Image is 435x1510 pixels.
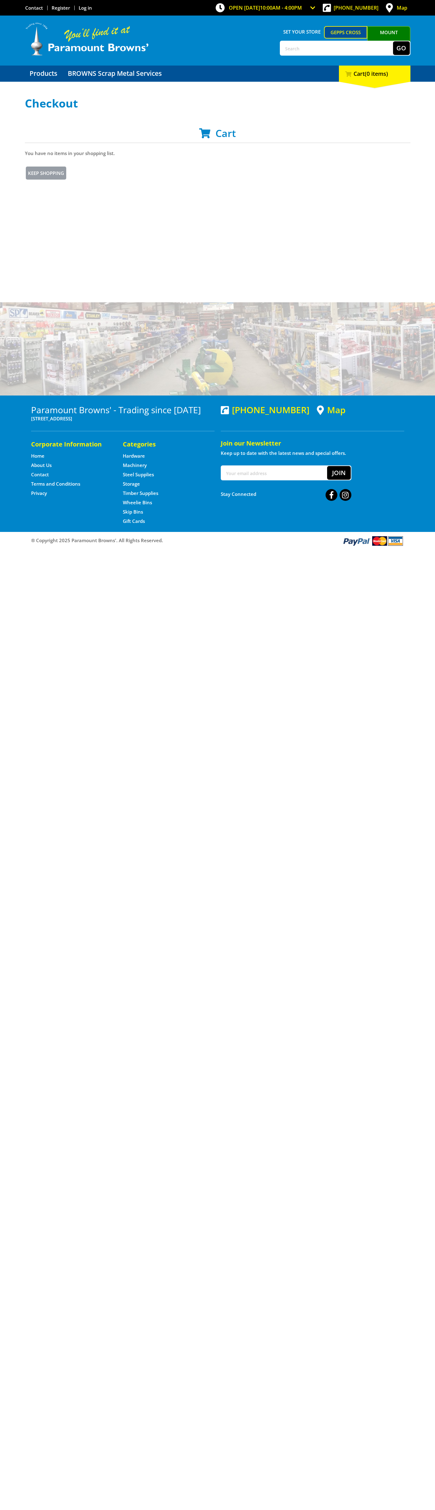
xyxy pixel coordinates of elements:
a: Go to the Contact page [31,471,49,478]
a: Go to the Timber Supplies page [123,490,158,496]
span: 10:00am - 4:00pm [260,4,302,11]
p: You have no items in your shopping list. [25,149,410,157]
button: Go [393,41,410,55]
a: Go to the Gift Cards page [123,518,145,524]
a: Go to the registration page [52,5,70,11]
h3: Paramount Browns' - Trading since [DATE] [31,405,215,415]
h5: Join our Newsletter [221,439,404,448]
div: ® Copyright 2025 Paramount Browns'. All Rights Reserved. [25,535,410,547]
a: Go to the Storage page [123,481,140,487]
a: Keep Shopping [25,166,67,181]
a: Go to the Steel Supplies page [123,471,154,478]
a: Go to the BROWNS Scrap Metal Services page [63,66,166,82]
input: Your email address [221,466,327,480]
p: [STREET_ADDRESS] [31,415,215,422]
span: Cart [215,126,236,140]
a: Log in [79,5,92,11]
a: Go to the Privacy page [31,490,47,496]
a: Go to the Skip Bins page [123,509,143,515]
span: (0 items) [365,70,388,77]
h1: Checkout [25,97,410,110]
button: Join [327,466,351,480]
a: Go to the Terms and Conditions page [31,481,80,487]
a: Go to the Home page [31,453,44,459]
a: Go to the Hardware page [123,453,145,459]
a: View a map of Gepps Cross location [317,405,345,415]
a: Gepps Cross [324,26,367,39]
div: Cart [339,66,410,82]
div: Stay Connected [221,487,351,501]
span: OPEN [DATE] [229,4,302,11]
a: Go to the Products page [25,66,62,82]
a: Go to the Wheelie Bins page [123,499,152,506]
span: Set your store [280,26,324,37]
div: [PHONE_NUMBER] [221,405,309,415]
h5: Corporate Information [31,440,110,449]
a: Mount [PERSON_NAME] [367,26,410,50]
p: Keep up to date with the latest news and special offers. [221,449,404,457]
a: Go to the About Us page [31,462,52,469]
h5: Categories [123,440,202,449]
a: Go to the Contact page [25,5,43,11]
img: Paramount Browns' [25,22,149,56]
input: Search [280,41,393,55]
img: PayPal, Mastercard, Visa accepted [342,535,404,547]
a: Go to the Machinery page [123,462,147,469]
